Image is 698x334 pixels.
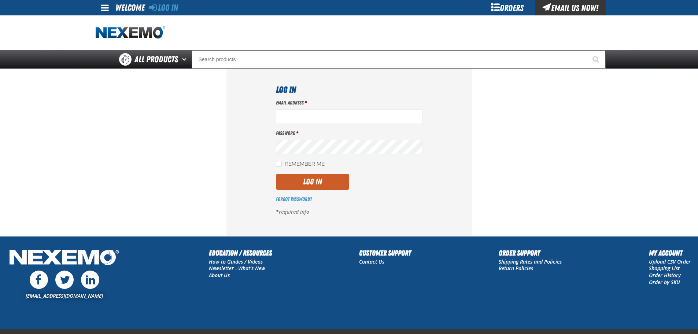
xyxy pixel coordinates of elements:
[209,258,263,265] a: How to Guides / Videos
[209,265,265,272] a: Newsletter - What's New
[499,258,562,265] a: Shipping Rates and Policies
[276,161,325,168] label: Remember Me
[359,247,411,258] h2: Customer Support
[180,50,192,69] button: Open All Products pages
[209,247,272,258] h2: Education / Resources
[276,99,422,106] label: Email Address
[649,258,691,265] a: Upload CSV Order
[26,292,103,299] a: [EMAIL_ADDRESS][DOMAIN_NAME]
[276,196,312,202] a: Forgot Password?
[209,272,230,279] a: About Us
[7,247,121,269] img: Nexemo Logo
[149,3,178,13] a: Log In
[276,161,282,167] input: Remember Me
[649,265,680,272] a: Shopping List
[587,50,606,69] button: Start Searching
[96,26,165,39] img: Nexemo logo
[276,174,349,190] button: Log In
[192,50,606,69] input: Search
[359,258,384,265] a: Contact Us
[649,279,680,286] a: Order by SKU
[649,272,681,279] a: Order History
[96,26,165,39] a: Home
[134,53,178,66] span: All Products
[499,265,533,272] a: Return Policies
[276,209,422,216] p: required info
[276,130,422,137] label: Password
[499,247,562,258] h2: Order Support
[649,247,691,258] h2: My Account
[276,83,422,96] h1: Log In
